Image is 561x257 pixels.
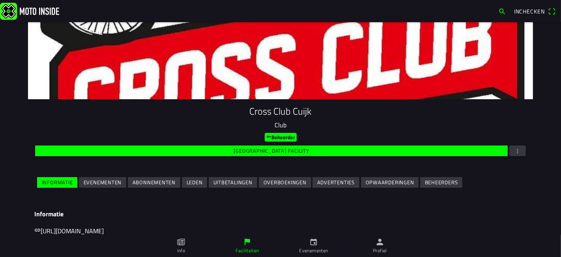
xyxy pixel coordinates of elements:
p: Club [34,120,527,130]
ion-icon: link [34,227,41,233]
h1: Cross Club Cuijk [34,106,527,117]
h3: Informatie [34,210,527,218]
ion-button: Leden [182,177,207,188]
ion-button: Informatie [37,177,77,188]
ion-icon: calendar [309,238,318,246]
ion-button: Beheerders [420,177,462,188]
a: Incheckenqr scanner [510,4,559,18]
ion-icon: flag [243,238,252,246]
ion-label: Evenementen [299,247,328,254]
ion-button: Evenementen [79,177,126,188]
ion-button: Uitbetalingen [209,177,257,188]
ion-label: Faciliteiten [236,247,259,254]
a: search [494,4,510,18]
a: link[URL][DOMAIN_NAME] [34,226,104,236]
ion-button: Overboekingen [259,177,311,188]
ion-button: Opwaarderingen [361,177,419,188]
ion-button: [GEOGRAPHIC_DATA] facility [35,146,508,156]
ion-button: Abonnementen [128,177,180,188]
ion-icon: paper [177,238,185,246]
ion-label: Profiel [373,247,387,254]
span: Inchecken [514,7,545,15]
ion-badge: Beheerder [265,133,297,142]
ion-label: Info [177,247,185,254]
ion-icon: key [266,134,271,139]
ion-icon: person [376,238,384,246]
ion-button: Advertenties [312,177,359,188]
